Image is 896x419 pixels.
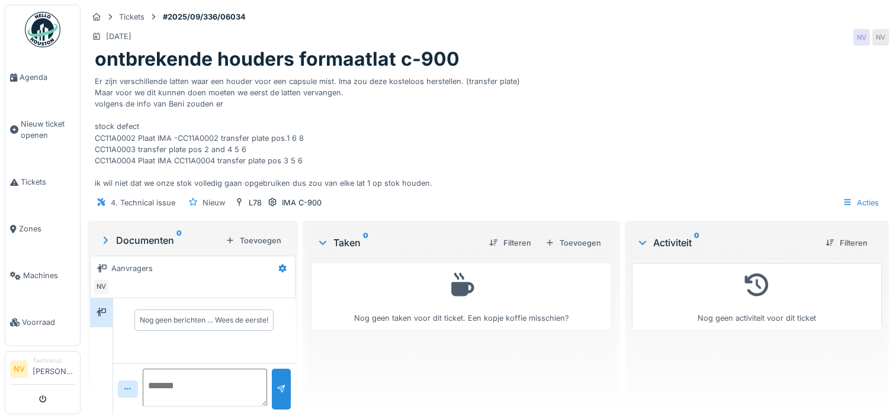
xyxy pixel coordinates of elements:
span: Machines [23,270,75,281]
sup: 0 [176,233,182,247]
div: Tickets [119,11,144,22]
div: Taken [317,236,480,250]
div: Activiteit [637,236,816,250]
div: [DATE] [106,31,131,42]
div: Er zijn verschillende latten waar een houder voor een capsule mist. Ima zou deze kosteloos herste... [95,71,882,189]
strong: #2025/09/336/06034 [158,11,251,22]
a: Zones [5,205,80,252]
a: Agenda [5,54,80,101]
h1: ontbrekende houders formaatlat c-900 [95,48,460,70]
div: Filteren [484,235,536,251]
li: NV [10,360,28,378]
span: Nieuw ticket openen [21,118,75,141]
a: Tickets [5,159,80,205]
a: Machines [5,252,80,299]
div: Nog geen berichten … Wees de eerste! [140,315,268,325]
div: IMA C-900 [282,197,322,208]
div: L78 [249,197,262,208]
li: [PERSON_NAME] [33,356,75,382]
span: Zones [19,223,75,234]
div: Filteren [821,235,872,251]
div: NV [872,29,889,46]
div: Toevoegen [541,235,606,251]
div: Documenten [99,233,221,247]
img: Badge_color-CXgf-gQk.svg [25,12,60,47]
div: Nieuw [203,197,225,208]
span: Voorraad [22,317,75,328]
div: NV [93,279,110,295]
div: Aanvragers [111,263,153,274]
div: Nog geen taken voor dit ticket. Een kopje koffie misschien? [320,269,603,324]
div: Toevoegen [221,233,286,249]
span: Agenda [20,72,75,83]
div: NV [853,29,870,46]
div: 4. Technical issue [111,197,175,208]
div: Technicus [33,356,75,365]
span: Tickets [21,176,75,188]
sup: 0 [694,236,699,250]
a: Voorraad [5,299,80,346]
sup: 0 [363,236,368,250]
div: Nog geen activiteit voor dit ticket [640,269,874,324]
div: Acties [837,194,884,211]
a: NV Technicus[PERSON_NAME] [10,356,75,385]
a: Nieuw ticket openen [5,101,80,159]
